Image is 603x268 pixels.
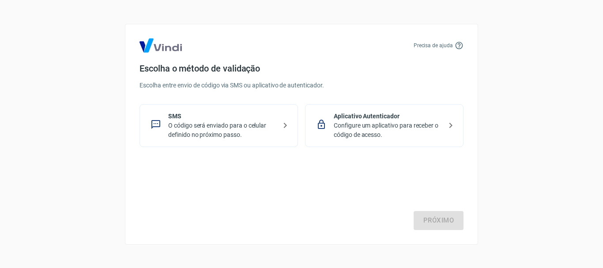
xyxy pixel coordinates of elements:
img: Logo Vind [139,38,182,53]
div: Aplicativo AutenticadorConfigure um aplicativo para receber o código de acesso. [305,104,464,147]
p: SMS [168,112,276,121]
div: SMSO código será enviado para o celular definido no próximo passo. [139,104,298,147]
p: Escolha entre envio de código via SMS ou aplicativo de autenticador. [139,81,464,90]
p: Precisa de ajuda [414,42,453,49]
p: Configure um aplicativo para receber o código de acesso. [334,121,442,140]
p: O código será enviado para o celular definido no próximo passo. [168,121,276,140]
h4: Escolha o método de validação [139,63,464,74]
p: Aplicativo Autenticador [334,112,442,121]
